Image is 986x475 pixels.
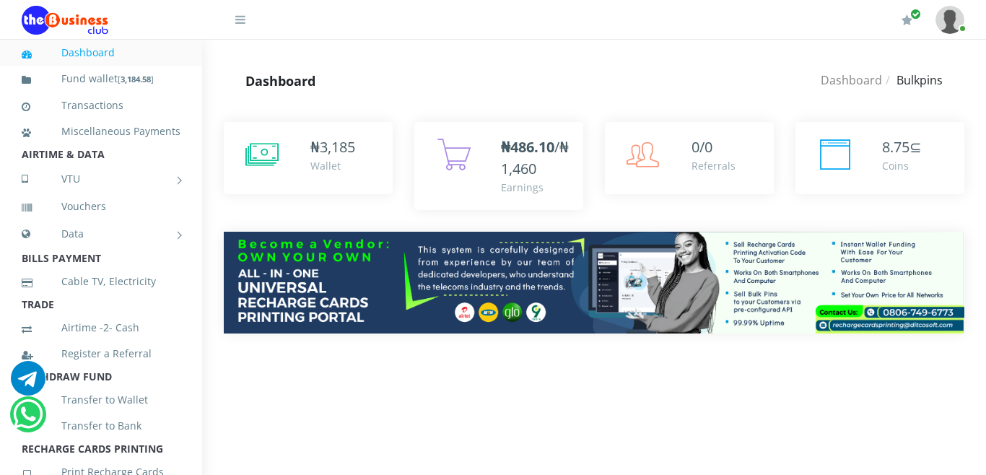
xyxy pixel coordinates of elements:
[22,115,180,148] a: Miscellaneous Payments
[22,89,180,122] a: Transactions
[910,9,921,19] span: Renew/Upgrade Subscription
[224,122,393,194] a: ₦3,185 Wallet
[501,180,569,195] div: Earnings
[22,62,180,96] a: Fund wallet[3,184.58]
[310,158,355,173] div: Wallet
[22,36,180,69] a: Dashboard
[414,122,583,210] a: ₦486.10/₦1,460 Earnings
[22,161,180,197] a: VTU
[691,158,736,173] div: Referrals
[902,14,912,26] i: Renew/Upgrade Subscription
[118,74,154,84] small: [ ]
[13,408,43,432] a: Chat for support
[11,372,45,396] a: Chat for support
[22,6,108,35] img: Logo
[310,136,355,158] div: ₦
[821,72,882,88] a: Dashboard
[605,122,774,194] a: 0/0 Referrals
[882,137,909,157] span: 8.75
[882,136,922,158] div: ⊆
[501,137,554,157] b: ₦486.10
[22,409,180,443] a: Transfer to Bank
[501,137,569,178] span: /₦1,460
[22,337,180,370] a: Register a Referral
[691,137,712,157] span: 0/0
[245,72,315,90] strong: Dashboard
[224,232,964,334] img: multitenant_rcp.png
[320,137,355,157] span: 3,185
[121,74,151,84] b: 3,184.58
[22,190,180,223] a: Vouchers
[22,383,180,417] a: Transfer to Wallet
[22,265,180,298] a: Cable TV, Electricity
[882,71,943,89] li: Bulkpins
[882,158,922,173] div: Coins
[935,6,964,34] img: User
[22,216,180,252] a: Data
[22,311,180,344] a: Airtime -2- Cash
